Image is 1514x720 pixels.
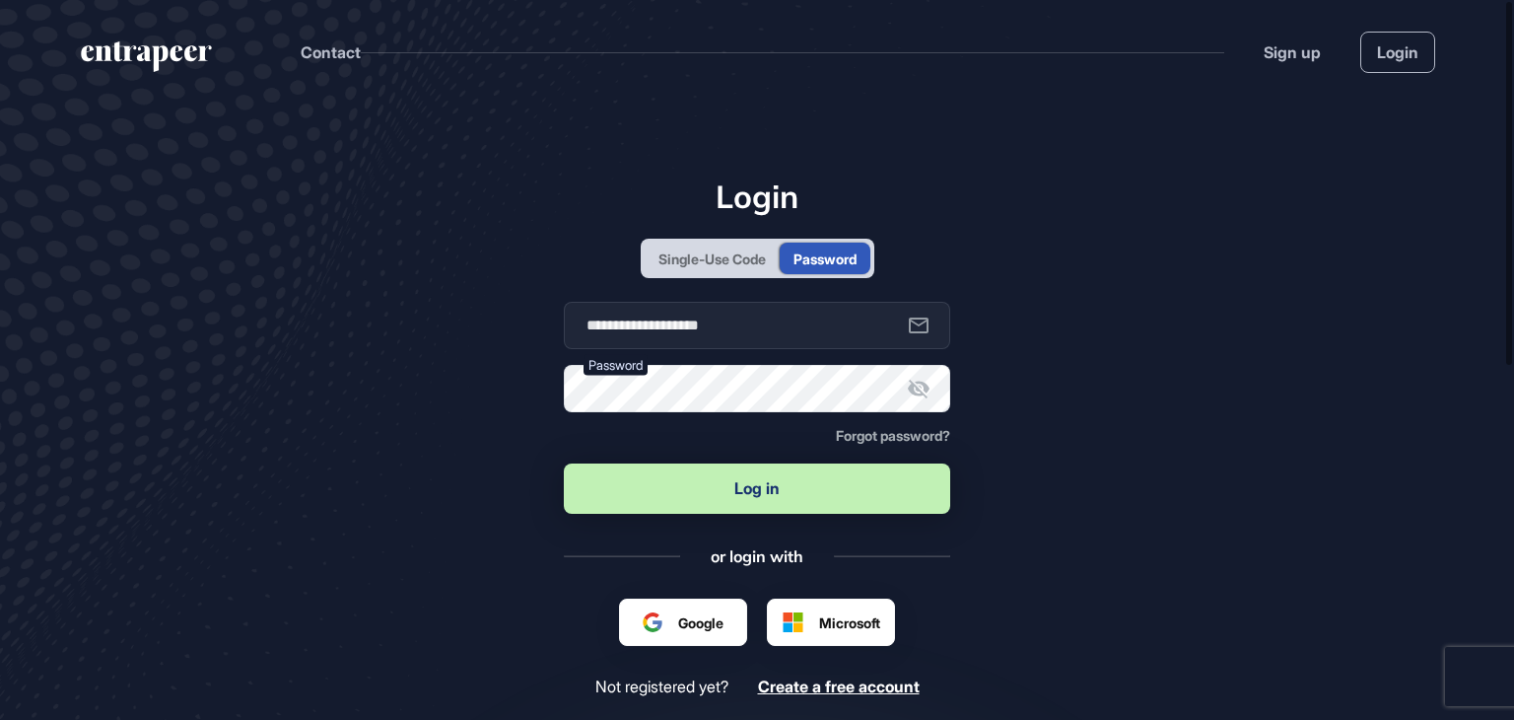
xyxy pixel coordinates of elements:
[836,428,950,444] a: Forgot password?
[758,678,920,696] a: Create a free account
[595,678,728,696] span: Not registered yet?
[658,249,766,269] div: Single-Use Code
[711,545,803,567] div: or login with
[819,612,880,633] span: Microsoft
[836,427,950,444] span: Forgot password?
[1360,32,1435,73] a: Login
[564,178,950,215] h1: Login
[564,464,950,514] button: Log in
[793,249,857,269] div: Password
[1264,40,1321,64] a: Sign up
[758,677,920,696] span: Create a free account
[79,41,214,79] a: entrapeer-logo
[584,355,648,376] label: Password
[301,39,361,65] button: Contact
